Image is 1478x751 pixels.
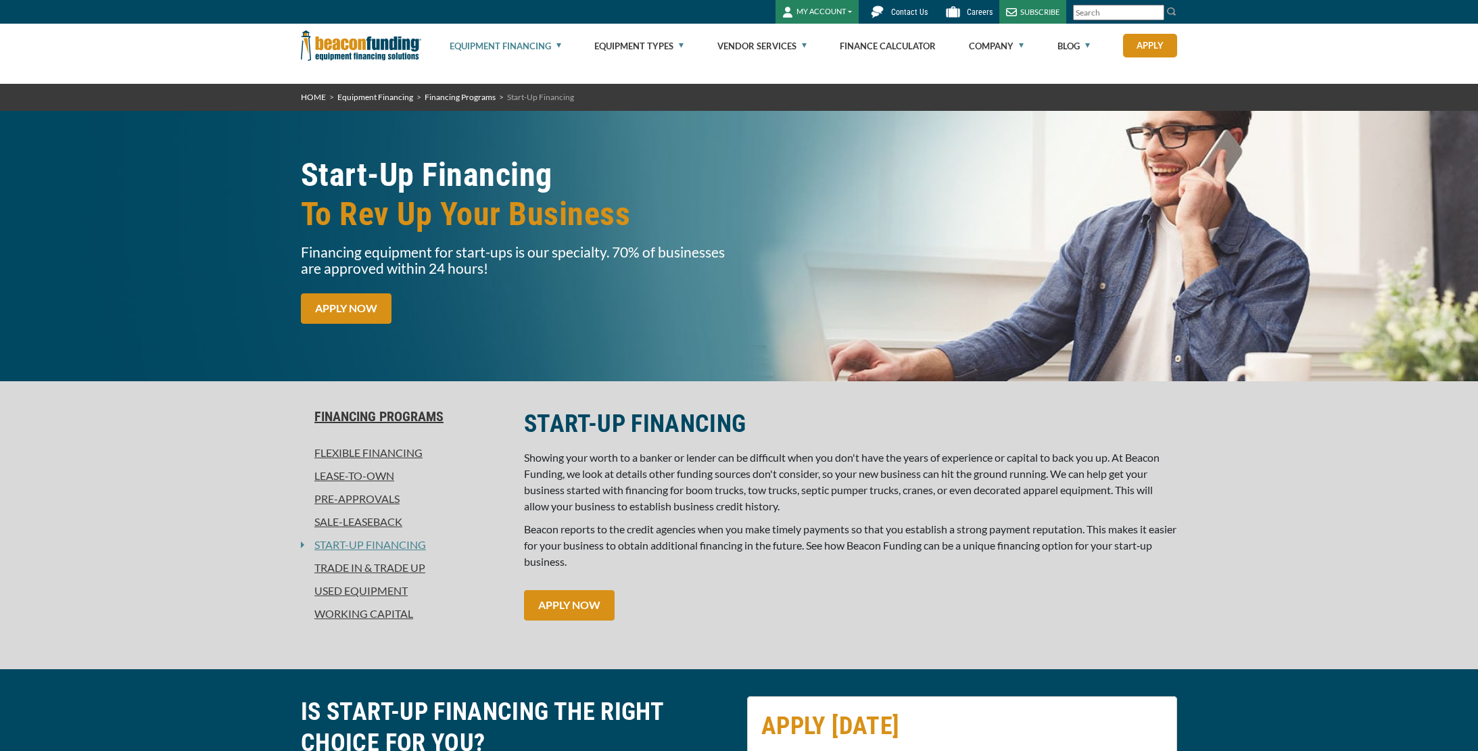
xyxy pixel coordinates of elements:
[301,155,731,234] h1: Start-Up Financing
[301,491,508,507] a: Pre-approvals
[450,24,561,68] a: Equipment Financing
[594,24,684,68] a: Equipment Types
[1123,34,1177,57] a: Apply
[304,537,426,553] a: Start-Up Financing
[301,293,391,324] a: APPLY NOW
[891,7,928,17] span: Contact Us
[301,514,508,530] a: Sale-Leaseback
[425,92,496,102] a: Financing Programs
[524,451,1160,512] span: Showing your worth to a banker or lender can be difficult when you don't have the years of experi...
[301,195,731,234] span: To Rev Up Your Business
[967,7,993,17] span: Careers
[524,590,615,621] a: APPLY NOW
[301,408,508,425] a: Financing Programs
[840,24,936,68] a: Finance Calculator
[301,445,508,461] a: Flexible Financing
[301,468,508,484] a: Lease-To-Own
[717,24,807,68] a: Vendor Services
[507,92,574,102] span: Start-Up Financing
[524,408,1177,439] h2: START-UP FINANCING
[337,92,413,102] a: Equipment Financing
[301,92,326,102] a: HOME
[301,583,508,599] a: Used Equipment
[761,710,1163,742] h2: APPLY [DATE]
[301,244,731,276] p: Financing equipment for start-ups is our specialty. 70% of businesses are approved within 24 hours!
[969,24,1024,68] a: Company
[1166,6,1177,17] img: Search
[1073,5,1164,20] input: Search
[301,24,421,68] img: Beacon Funding Corporation logo
[301,560,508,576] a: Trade In & Trade Up
[301,606,508,622] a: Working Capital
[524,523,1176,568] span: Beacon reports to the credit agencies when you make timely payments so that you establish a stron...
[1057,24,1090,68] a: Blog
[1150,7,1161,18] a: Clear search text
